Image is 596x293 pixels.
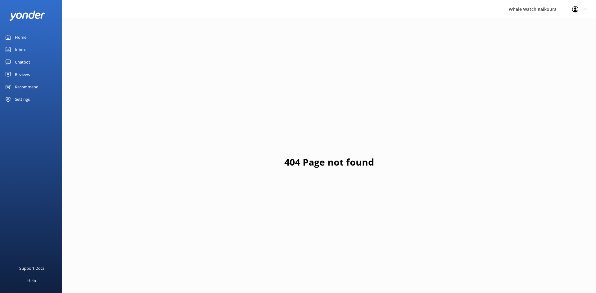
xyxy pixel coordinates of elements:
[9,11,45,21] img: yonder-white-logo.png
[15,31,26,43] div: Home
[27,274,36,287] div: Help
[15,43,26,56] div: Inbox
[15,93,30,105] div: Settings
[15,68,30,81] div: Reviews
[15,81,38,93] div: Recommend
[284,155,374,170] h1: 404 Page not found
[15,56,30,68] div: Chatbot
[19,262,44,274] div: Support Docs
